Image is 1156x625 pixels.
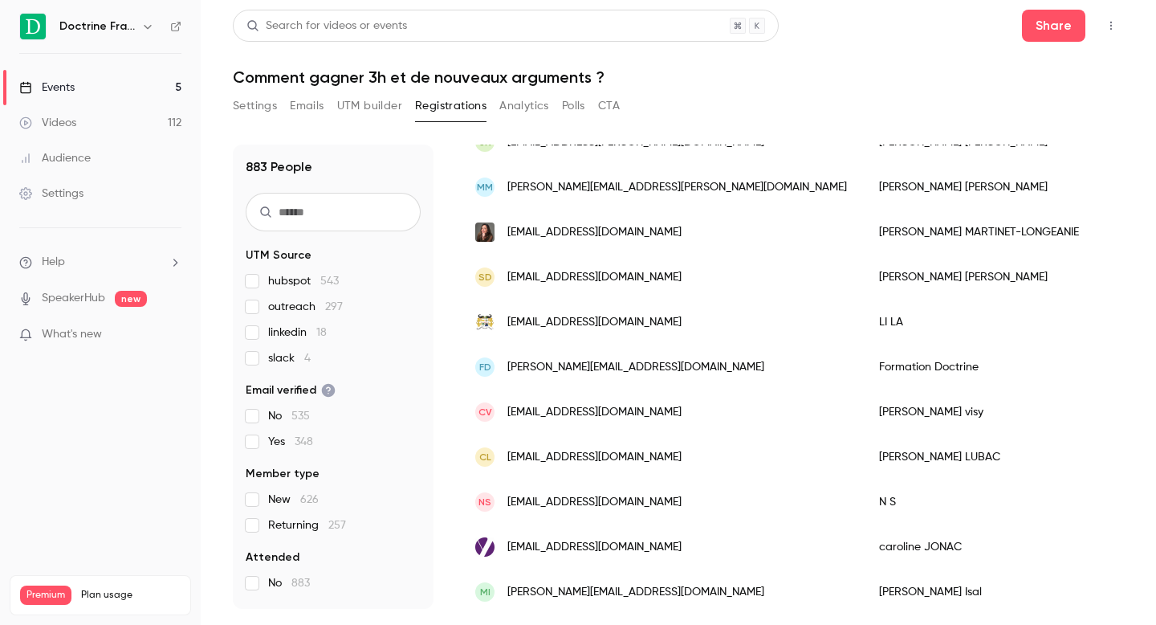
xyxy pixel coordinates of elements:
[246,18,407,35] div: Search for videos or events
[475,223,495,242] img: lml-avocats.com
[304,353,311,364] span: 4
[480,585,490,599] span: MI
[479,450,491,464] span: CL
[507,359,764,376] span: [PERSON_NAME][EMAIL_ADDRESS][DOMAIN_NAME]
[325,301,343,312] span: 297
[20,14,46,39] img: Doctrine France
[268,408,310,424] span: No
[475,312,495,332] img: presidence.bj
[562,93,585,119] button: Polls
[475,537,495,557] img: ydes.com
[507,584,764,601] span: [PERSON_NAME][EMAIL_ADDRESS][DOMAIN_NAME]
[268,350,311,366] span: slack
[415,93,486,119] button: Registrations
[507,224,682,241] span: [EMAIL_ADDRESS][DOMAIN_NAME]
[268,575,310,591] span: No
[162,328,181,342] iframe: Noticeable Trigger
[19,115,76,131] div: Videos
[478,270,492,284] span: SD
[42,326,102,343] span: What's new
[268,325,327,341] span: linkedin
[499,93,549,119] button: Analytics
[507,179,847,196] span: [PERSON_NAME][EMAIL_ADDRESS][PERSON_NAME][DOMAIN_NAME]
[268,492,319,508] span: New
[268,299,343,315] span: outreach
[246,549,299,566] span: Attended
[507,314,682,331] span: [EMAIL_ADDRESS][DOMAIN_NAME]
[300,494,319,505] span: 626
[233,93,277,119] button: Settings
[42,290,105,307] a: SpeakerHub
[1022,10,1085,42] button: Share
[507,494,682,511] span: [EMAIL_ADDRESS][DOMAIN_NAME]
[477,180,493,194] span: MM
[19,80,75,96] div: Events
[507,449,682,466] span: [EMAIL_ADDRESS][DOMAIN_NAME]
[479,360,491,374] span: FD
[19,186,83,202] div: Settings
[291,411,310,422] span: 535
[19,150,91,166] div: Audience
[328,520,346,531] span: 257
[295,436,313,447] span: 348
[507,269,682,286] span: [EMAIL_ADDRESS][DOMAIN_NAME]
[268,434,313,450] span: Yes
[115,291,147,307] span: new
[246,466,320,482] span: Member type
[507,539,682,556] span: [EMAIL_ADDRESS][DOMAIN_NAME]
[290,93,324,119] button: Emails
[478,495,491,509] span: NS
[246,607,277,623] span: Views
[42,254,65,271] span: Help
[268,517,346,533] span: Returning
[268,273,339,289] span: hubspot
[246,247,311,263] span: UTM Source
[20,586,71,605] span: Premium
[320,276,339,287] span: 543
[337,93,402,119] button: UTM builder
[59,18,135,35] h6: Doctrine France
[81,589,181,602] span: Plan usage
[291,578,310,589] span: 883
[233,67,1124,87] h1: Comment gagner 3h et de nouveaux arguments ?
[246,157,312,177] h1: 883 People
[246,382,336,398] span: Email verified
[19,254,181,271] li: help-dropdown-opener
[507,404,682,421] span: [EMAIL_ADDRESS][DOMAIN_NAME]
[316,327,327,338] span: 18
[598,93,620,119] button: CTA
[478,405,492,419] span: cv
